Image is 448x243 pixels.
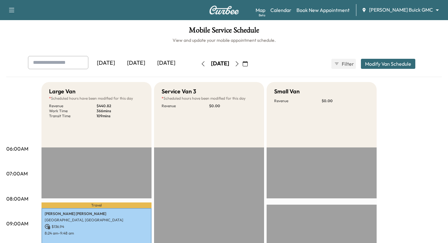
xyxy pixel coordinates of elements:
[121,56,151,70] div: [DATE]
[91,56,121,70] div: [DATE]
[45,231,148,236] p: 8:24 am - 9:48 am
[342,60,353,68] span: Filter
[274,98,322,103] p: Revenue
[369,6,433,14] span: [PERSON_NAME] Buick GMC
[209,103,257,108] p: $ 0.00
[6,145,28,152] p: 06:00AM
[361,59,415,69] button: Modify Van Schedule
[45,218,148,223] p: [GEOGRAPHIC_DATA], [GEOGRAPHIC_DATA]
[162,96,257,101] p: Scheduled hours have been modified for this day
[151,56,181,70] div: [DATE]
[41,202,152,208] p: Travel
[270,6,291,14] a: Calendar
[49,113,97,119] p: Transit Time
[209,6,239,14] img: Curbee Logo
[49,96,144,101] p: Scheduled hours have been modified for this day
[296,6,350,14] a: Book New Appointment
[162,103,209,108] p: Revenue
[6,170,28,177] p: 07:00AM
[211,60,229,68] div: [DATE]
[97,103,144,108] p: $ 440.82
[256,6,265,14] a: MapBeta
[6,37,442,43] h6: View and update your mobile appointment schedule.
[49,108,97,113] p: Work Time
[331,59,356,69] button: Filter
[49,87,75,96] h5: Large Van
[45,211,148,216] p: [PERSON_NAME] [PERSON_NAME]
[274,87,300,96] h5: Small Van
[6,26,442,37] h1: Mobile Service Schedule
[97,108,144,113] p: 366 mins
[6,195,28,202] p: 08:00AM
[6,220,28,227] p: 09:00AM
[49,103,97,108] p: Revenue
[97,113,144,119] p: 109 mins
[322,98,369,103] p: $ 0.00
[45,224,148,229] p: $ 136.94
[259,13,265,18] div: Beta
[162,87,196,96] h5: Service Van 3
